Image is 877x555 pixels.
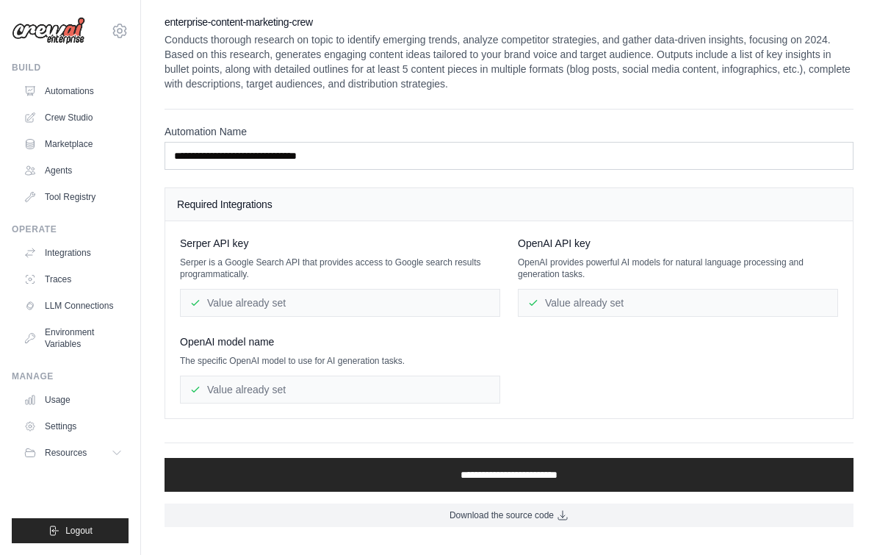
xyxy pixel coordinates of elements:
[18,241,129,265] a: Integrations
[180,355,500,367] p: The specific OpenAI model to use for AI generation tasks.
[18,388,129,412] a: Usage
[45,447,87,459] span: Resources
[12,223,129,235] div: Operate
[165,15,853,29] h2: enterprise-content-marketing-crew
[18,268,129,291] a: Traces
[18,294,129,318] a: LLM Connections
[12,62,129,74] div: Build
[518,257,838,280] p: OpenAI provides powerful AI models for natural language processing and generation tasks.
[450,509,554,521] span: Download the source code
[180,289,500,317] div: Value already set
[18,415,129,438] a: Settings
[12,370,129,382] div: Manage
[165,504,853,527] a: Download the source code
[18,441,129,465] button: Resources
[18,132,129,156] a: Marketplace
[180,236,248,251] span: Serper API key
[165,32,853,91] p: Conducts thorough research on topic to identify emerging trends, analyze competitor strategies, a...
[18,106,129,129] a: Crew Studio
[180,334,274,349] span: OpenAI model name
[12,17,85,45] img: Logo
[177,197,841,212] h4: Required Integrations
[18,321,129,356] a: Environment Variables
[12,518,129,543] button: Logout
[18,79,129,103] a: Automations
[18,159,129,182] a: Agents
[518,236,591,251] span: OpenAI API key
[180,376,500,404] div: Value already set
[165,124,853,139] label: Automation Name
[180,257,500,280] p: Serper is a Google Search API that provides access to Google search results programmatically.
[18,185,129,209] a: Tool Registry
[518,289,838,317] div: Value already set
[65,525,93,537] span: Logout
